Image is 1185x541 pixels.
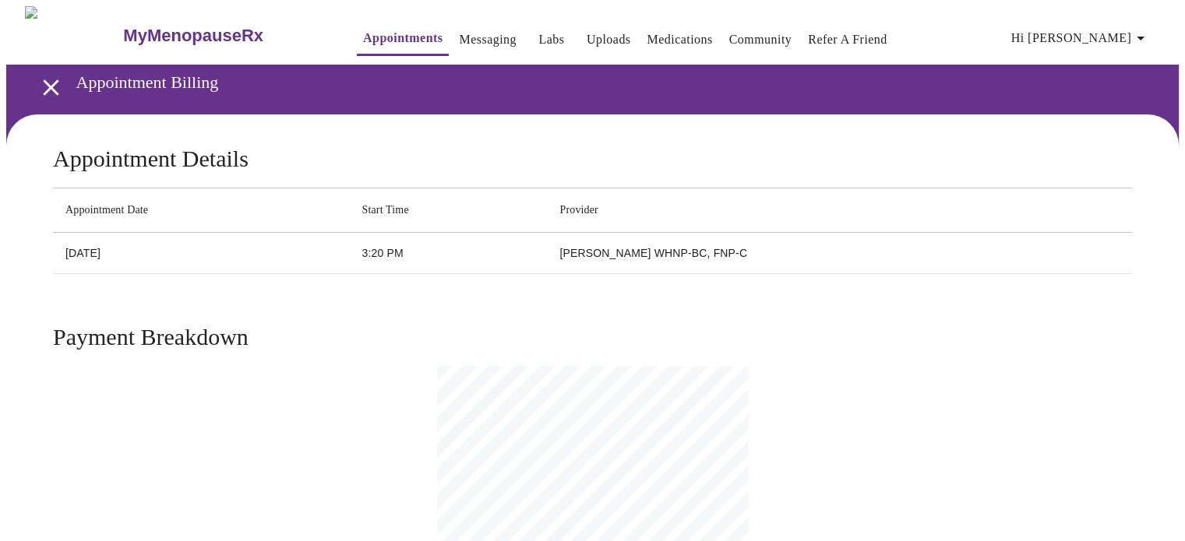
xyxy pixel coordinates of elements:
[1005,23,1156,54] button: Hi [PERSON_NAME]
[723,24,799,55] button: Community
[53,324,1132,350] h3: Payment Breakdown
[587,29,631,51] a: Uploads
[729,29,792,51] a: Community
[76,72,1099,93] h3: Appointment Billing
[547,233,1132,274] td: [PERSON_NAME] WHNP-BC, FNP-C
[580,24,637,55] button: Uploads
[1011,27,1150,49] span: Hi [PERSON_NAME]
[547,188,1132,233] th: Provider
[25,6,122,65] img: MyMenopauseRx Logo
[349,188,547,233] th: Start Time
[53,233,349,274] td: [DATE]
[640,24,718,55] button: Medications
[538,29,564,51] a: Labs
[453,24,522,55] button: Messaging
[647,29,712,51] a: Medications
[53,188,349,233] th: Appointment Date
[363,27,443,49] a: Appointments
[802,24,894,55] button: Refer a Friend
[527,24,577,55] button: Labs
[123,26,263,46] h3: MyMenopauseRx
[357,23,449,56] button: Appointments
[808,29,887,51] a: Refer a Friend
[122,9,326,63] a: MyMenopauseRx
[53,146,1132,172] h3: Appointment Details
[28,65,74,111] button: open drawer
[459,29,516,51] a: Messaging
[349,233,547,274] td: 3:20 PM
